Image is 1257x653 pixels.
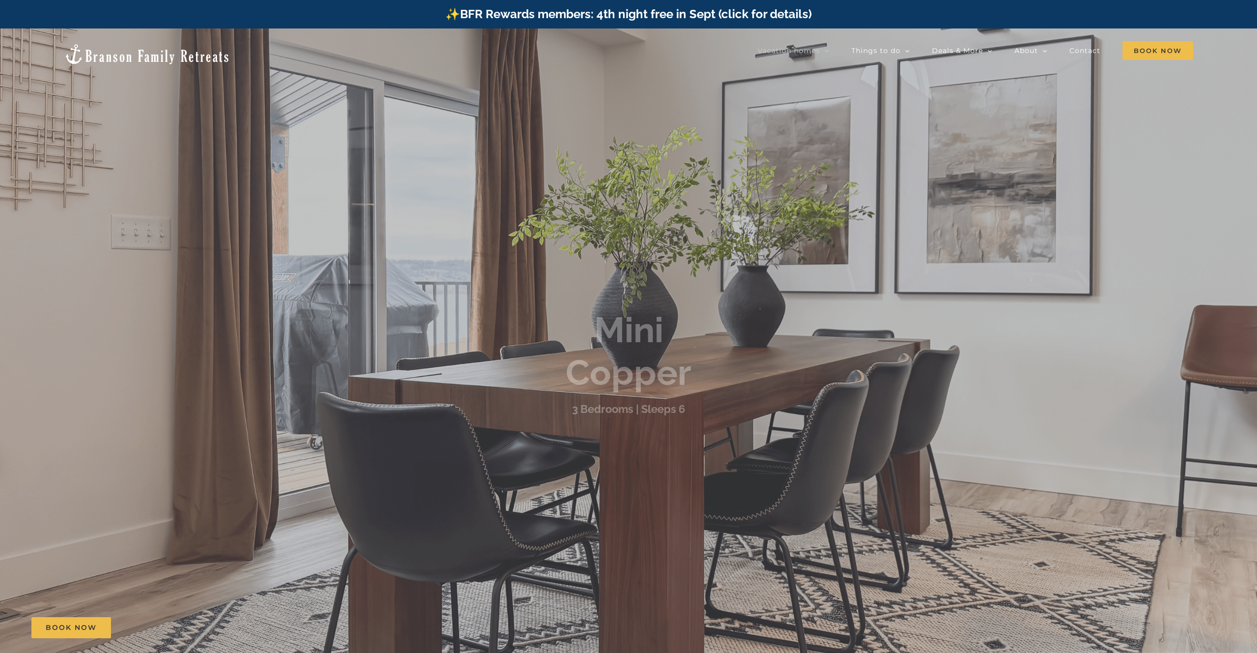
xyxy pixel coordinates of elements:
a: Deals & More [932,41,992,60]
span: Book Now [1122,41,1193,60]
a: Book Now [31,617,111,638]
a: ✨BFR Rewards members: 4th night free in Sept (click for details) [445,7,812,21]
a: About [1014,41,1047,60]
span: Vacation homes [758,47,820,54]
h3: 3 Bedrooms | Sleeps 6 [572,403,685,415]
span: Deals & More [932,47,983,54]
nav: Main Menu [758,41,1193,60]
b: Mini Copper [566,309,691,393]
img: Branson Family Retreats Logo [64,43,230,65]
span: Things to do [851,47,901,54]
span: About [1014,47,1038,54]
a: Things to do [851,41,910,60]
span: Book Now [46,624,97,632]
a: Vacation homes [758,41,829,60]
span: Contact [1069,47,1100,54]
a: Contact [1069,41,1100,60]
